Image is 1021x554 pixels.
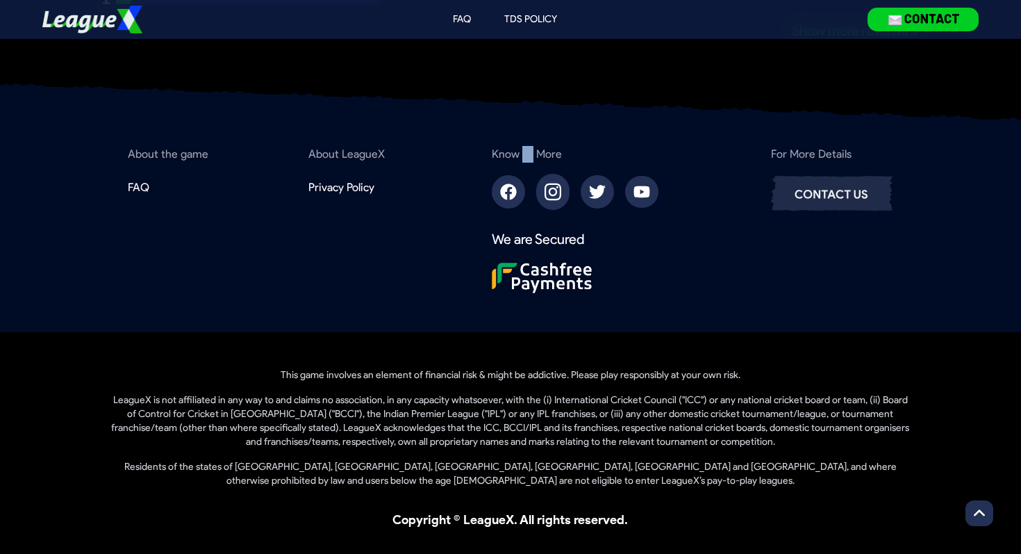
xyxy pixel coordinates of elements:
[128,179,149,196] div: FAQ
[308,179,374,196] div: Privacy Policy
[771,174,893,213] img: contactus
[500,184,517,200] img: leaguex facebook
[771,146,852,163] h2: For More Details
[111,460,910,488] p: Residents of the states of [GEOGRAPHIC_DATA], [GEOGRAPHIC_DATA], [GEOGRAPHIC_DATA], [GEOGRAPHIC_D...
[111,510,910,530] p: Copyright © LeagueX. All rights reserved.
[633,184,650,199] img: leaguex youtube
[492,263,592,293] img: cashfree
[111,368,910,382] p: This game involves an element of financial risk & might be addictive. Please play responsibly at ...
[545,182,561,201] img: leaguex instagram
[492,146,562,163] h2: Know us More
[128,146,208,163] p: About the game
[974,506,985,521] img: up
[589,184,606,200] img: leaguex twitter
[504,13,557,26] div: TDS Policy
[453,13,471,26] div: FAQ
[111,393,910,449] p: LeagueX is not affiliated in any way to and claims no association, in any capacity whatsoever, wi...
[868,8,979,31] img: download leaguex app
[308,146,385,163] h2: About LeagueX
[492,229,585,249] h2: We are Secured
